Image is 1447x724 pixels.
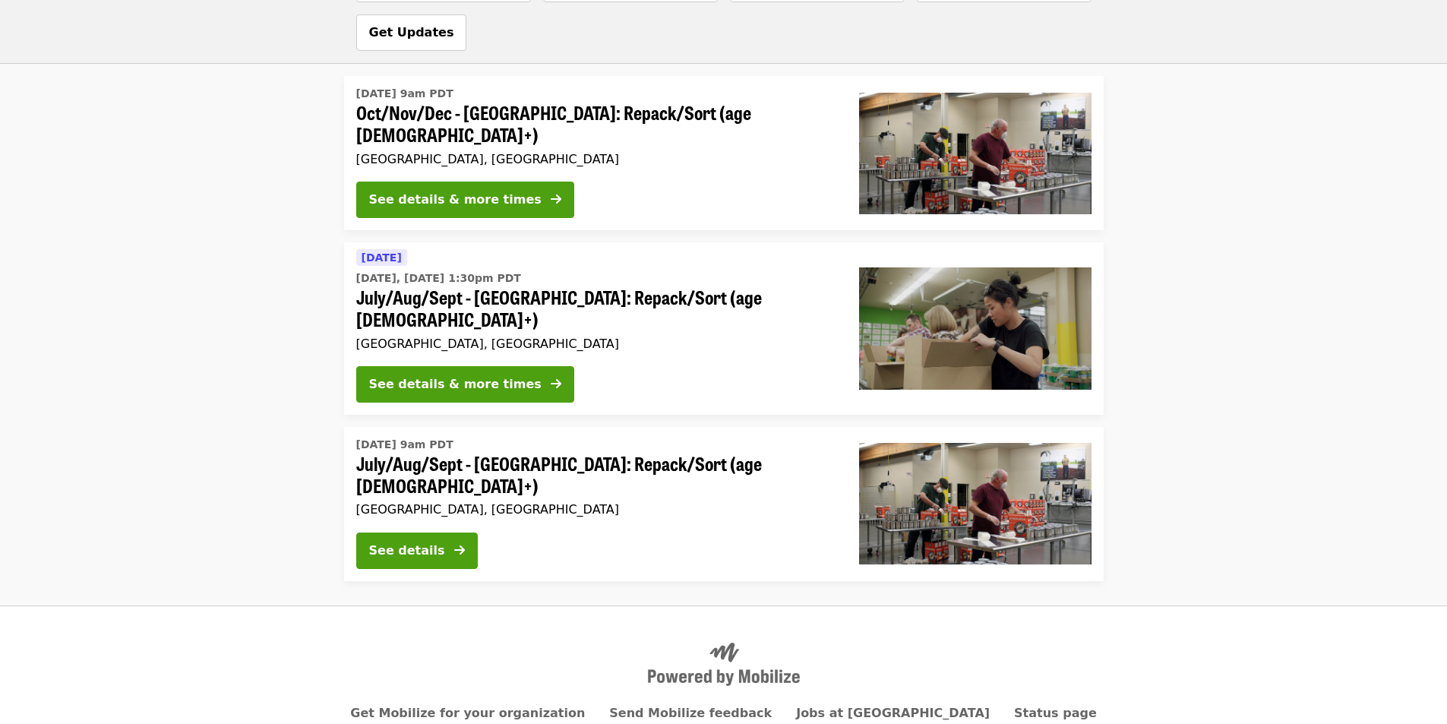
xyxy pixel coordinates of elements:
[356,14,467,51] button: Get Updates
[356,286,835,330] span: July/Aug/Sept - [GEOGRAPHIC_DATA]: Repack/Sort (age [DEMOGRAPHIC_DATA]+)
[551,377,561,391] i: arrow-right icon
[369,375,542,394] div: See details & more times
[369,25,454,40] span: Get Updates
[356,533,478,569] button: See details
[350,706,585,720] a: Get Mobilize for your organization
[859,443,1092,564] img: July/Aug/Sept - Portland: Repack/Sort (age 16+) organized by Oregon Food Bank
[344,427,1104,581] a: See details for "July/Aug/Sept - Portland: Repack/Sort (age 16+)"
[356,366,574,403] button: See details & more times
[356,453,835,497] span: July/Aug/Sept - [GEOGRAPHIC_DATA]: Repack/Sort (age [DEMOGRAPHIC_DATA]+)
[344,76,1104,230] a: See details for "Oct/Nov/Dec - Portland: Repack/Sort (age 16+)"
[369,191,542,209] div: See details & more times
[356,437,453,453] time: [DATE] 9am PDT
[369,542,445,560] div: See details
[356,270,521,286] time: [DATE], [DATE] 1:30pm PDT
[356,86,453,102] time: [DATE] 9am PDT
[356,337,835,351] div: [GEOGRAPHIC_DATA], [GEOGRAPHIC_DATA]
[609,706,772,720] a: Send Mobilize feedback
[551,192,561,207] i: arrow-right icon
[454,543,465,558] i: arrow-right icon
[356,102,835,146] span: Oct/Nov/Dec - [GEOGRAPHIC_DATA]: Repack/Sort (age [DEMOGRAPHIC_DATA]+)
[356,704,1092,722] nav: Primary footer navigation
[859,267,1092,389] img: July/Aug/Sept - Portland: Repack/Sort (age 8+) organized by Oregon Food Bank
[362,251,402,264] span: [DATE]
[344,242,1104,415] a: See details for "July/Aug/Sept - Portland: Repack/Sort (age 8+)"
[356,182,574,218] button: See details & more times
[356,502,835,517] div: [GEOGRAPHIC_DATA], [GEOGRAPHIC_DATA]
[859,93,1092,214] img: Oct/Nov/Dec - Portland: Repack/Sort (age 16+) organized by Oregon Food Bank
[1014,706,1097,720] a: Status page
[356,152,835,166] div: [GEOGRAPHIC_DATA], [GEOGRAPHIC_DATA]
[648,643,800,687] img: Powered by Mobilize
[796,706,990,720] a: Jobs at [GEOGRAPHIC_DATA]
